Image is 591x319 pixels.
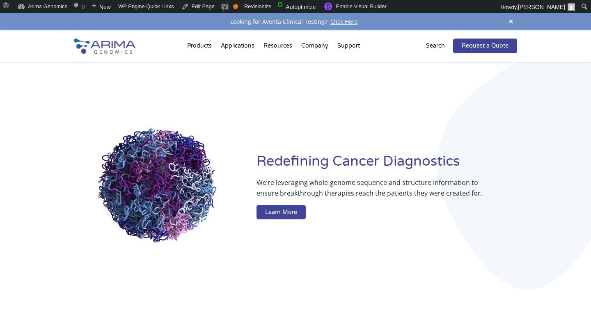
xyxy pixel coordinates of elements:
div: Looking for Aventa Clinical Testing? [74,16,517,27]
img: Arima-Genomics-logo [74,39,135,54]
a: Click Here [327,18,361,25]
p: We’re leveraging whole-genome sequence and structure information to ensure breakthrough therapies... [257,177,484,205]
span: [PERSON_NAME] [518,4,565,10]
h1: Redefining Cancer Diagnostics [257,152,517,177]
p: Search [426,41,445,51]
a: Request a Quote [453,39,517,53]
a: Learn More [257,205,306,220]
div: OK [233,4,238,9]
